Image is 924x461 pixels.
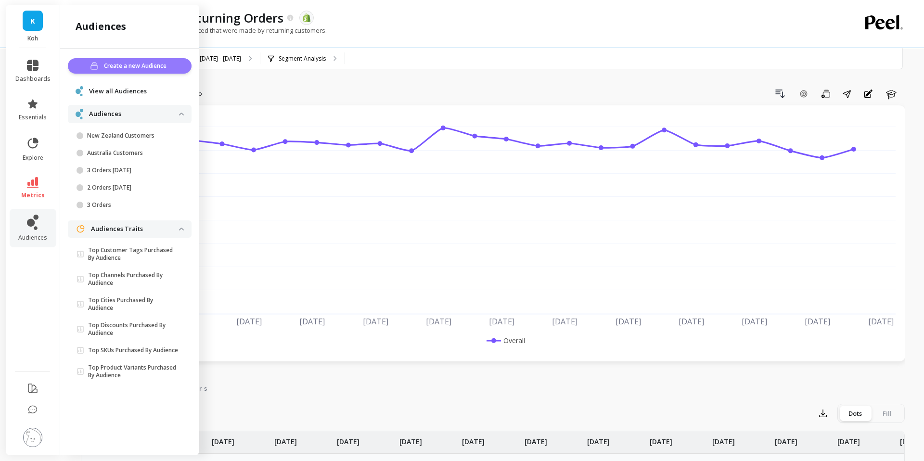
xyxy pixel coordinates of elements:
nav: Tabs [81,376,905,398]
h2: audiences [76,20,126,33]
span: essentials [19,114,47,121]
p: 3 Orders [DATE] [87,166,179,174]
a: View all Audiences [89,87,184,96]
p: [DATE] [900,431,923,447]
button: Create a new Audience [68,58,192,74]
p: Segment Analysis [279,55,326,63]
span: metrics [21,192,45,199]
img: navigation item icon [76,224,85,234]
span: Create a new Audience [104,61,169,71]
img: navigation item icon [76,109,83,119]
span: K [30,15,35,26]
p: The percentage of total orders placed that were made by returning customers. [81,26,327,35]
p: [DATE] [525,431,547,447]
p: Top Channels Purchased By Audience [88,271,179,287]
img: navigation item icon [76,86,83,96]
img: api.shopify.svg [302,13,311,22]
p: New Zealand Customers [87,132,179,140]
p: [DATE] [337,431,359,447]
p: Top Discounts Purchased By Audience [88,321,179,337]
p: [DATE] [775,431,797,447]
img: profile picture [23,428,42,447]
p: Top SKUs Purchased By Audience [88,346,178,354]
p: [DATE] [650,431,672,447]
p: [DATE] [274,431,297,447]
p: 3 Orders [87,201,179,209]
p: [DATE] [212,431,234,447]
div: Fill [871,406,903,421]
div: Dots [839,406,871,421]
p: Top Cities Purchased By Audience [88,296,179,312]
span: View all Audiences [89,87,147,96]
span: explore [23,154,43,162]
span: audiences [18,234,47,242]
p: [DATE] [712,431,735,447]
img: down caret icon [179,228,184,230]
p: Audiences [89,109,179,119]
p: [DATE] [462,431,485,447]
p: 2 Orders [DATE] [87,184,179,192]
p: [DATE] [399,431,422,447]
p: Koh [15,35,51,42]
img: down caret icon [179,113,184,115]
span: dashboards [15,75,51,83]
p: [DATE] [837,431,860,447]
p: Australia Customers [87,149,179,157]
p: Top Customer Tags Purchased By Audience [88,246,179,262]
p: Audiences Traits [91,224,179,234]
p: Top Product Variants Purchased By Audience [88,364,179,379]
p: [DATE] [587,431,610,447]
